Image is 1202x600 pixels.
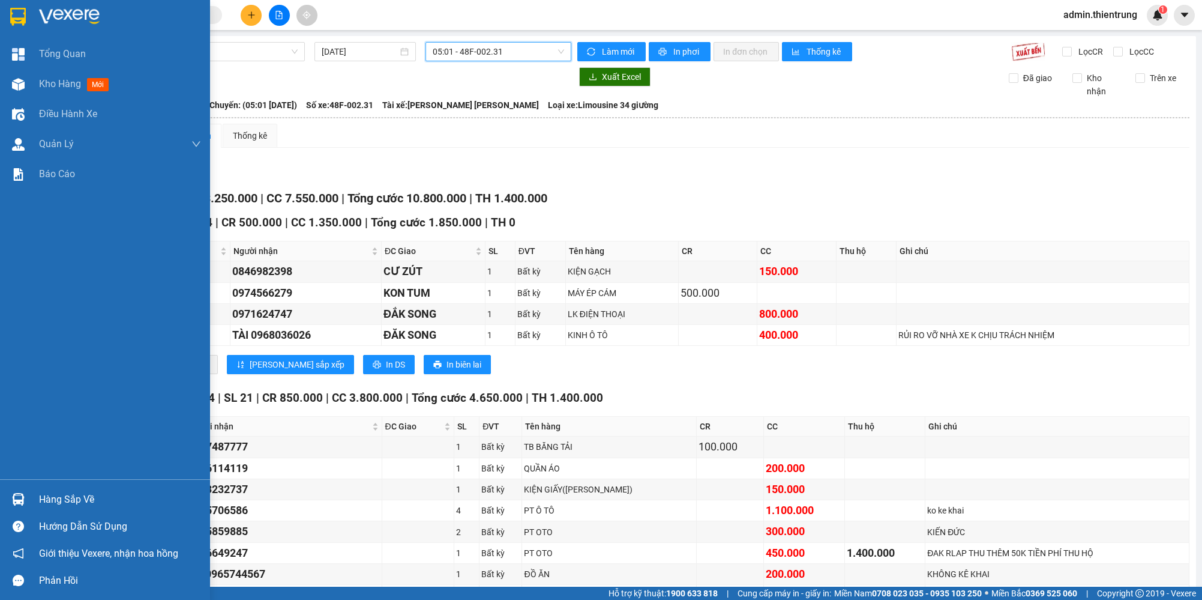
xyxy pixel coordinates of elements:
div: 1 [456,462,477,475]
span: | [485,216,488,229]
span: | [526,391,529,405]
span: | [341,191,344,205]
th: SL [454,417,479,437]
div: 800.000 [759,306,834,323]
div: Bất kỳ [481,440,520,453]
div: 150.000 [766,481,843,498]
div: 1 [456,440,477,453]
div: Bất kỳ [481,568,520,581]
div: 1.100.000 [766,502,843,519]
div: 1 [487,308,512,321]
button: syncLàm mới [577,42,646,61]
span: copyright [1135,589,1144,598]
button: file-add [269,5,290,26]
span: Quản Lý [39,136,74,151]
span: In DS [386,358,405,371]
span: Tổng cước 10.800.000 [347,191,466,205]
div: Bất kỳ [517,308,563,321]
div: KHÔNG KÊ KHAI [927,568,1187,581]
img: warehouse-icon [12,138,25,151]
span: admin.thientrung [1054,7,1147,22]
div: Bất kỳ [481,504,520,517]
strong: 0369 525 060 [1026,589,1077,598]
span: Tổng cước 1.850.000 [371,216,482,229]
div: Hướng dẫn sử dụng [39,518,201,536]
span: Hỗ trợ kỹ thuật: [609,587,718,600]
div: Bất kỳ [481,483,520,496]
div: TB BĂNG TẢI [524,440,694,453]
th: SL [485,241,515,261]
span: ĐC Giao [385,420,442,433]
div: Bất kỳ [481,526,520,539]
div: 0973232737 [188,481,380,498]
span: CR 500.000 [221,216,282,229]
div: 450.000 [766,545,843,562]
div: RỦI RO VỠ NHÀ XE K CHỊU TRÁCH NHIỆM [898,329,1187,342]
span: Tổng Quan [39,46,86,61]
th: Ghi chú [897,241,1189,261]
div: 4 [456,504,477,517]
strong: 0708 023 035 - 0935 103 250 [872,589,982,598]
span: Đã giao [1018,71,1057,85]
img: 9k= [1011,42,1045,61]
div: Thống kê [233,129,267,142]
div: PT OTO [524,526,694,539]
img: solution-icon [12,168,25,181]
span: SL 21 [224,391,253,405]
button: printerIn phơi [649,42,711,61]
span: sync [587,47,597,57]
sup: 1 [1159,5,1167,14]
img: icon-new-feature [1152,10,1163,20]
span: Loại xe: Limousine 34 giường [548,98,658,112]
input: 11/09/2025 [322,45,398,58]
div: QUẦN ÁO [524,462,694,475]
button: plus [241,5,262,26]
img: logo-vxr [10,8,26,26]
th: Thu hộ [845,417,926,437]
span: file-add [275,11,283,19]
div: KINH Ô TÔ [568,329,676,342]
span: message [13,575,24,586]
div: TÀI 0968036026 [232,327,379,344]
div: LK ĐIỆN THOẠI [568,308,676,321]
span: Làm mới [602,45,636,58]
span: CC 3.800.000 [332,391,403,405]
button: printerIn DS [363,355,415,374]
span: Báo cáo [39,166,75,181]
div: 500.000 [681,285,755,302]
span: Giới thiệu Vexere, nhận hoa hồng [39,546,178,561]
th: ĐVT [515,241,566,261]
span: Thống kê [807,45,843,58]
img: warehouse-icon [12,108,25,121]
span: Kho hàng [39,78,81,89]
th: Thu hộ [837,241,897,261]
div: 2 [456,526,477,539]
span: plus [247,11,256,19]
div: Bất kỳ [481,462,520,475]
span: Điều hành xe [39,106,97,121]
span: | [218,391,221,405]
div: 0985859885 [188,523,380,540]
span: ⚪️ [985,591,988,596]
span: TH 1.400.000 [475,191,547,205]
span: Người nhận [233,244,369,258]
div: 1 [456,547,477,560]
span: Số xe: 48F-002.31 [306,98,373,112]
span: printer [433,360,442,370]
span: | [406,391,409,405]
span: Cung cấp máy in - giấy in: [738,587,831,600]
span: Kho nhận [1082,71,1127,98]
th: CR [697,417,763,437]
div: ĐĂK SONG [383,327,483,344]
img: warehouse-icon [12,493,25,506]
span: caret-down [1179,10,1190,20]
span: aim [302,11,311,19]
div: MÁY ÉP CÁM [568,286,676,300]
th: CR [679,241,757,261]
div: ĐỒ ĂN [524,568,694,581]
button: downloadXuất Excel [579,67,651,86]
button: aim [296,5,317,26]
span: | [469,191,472,205]
span: CR 3.250.000 [185,191,257,205]
span: notification [13,548,24,559]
